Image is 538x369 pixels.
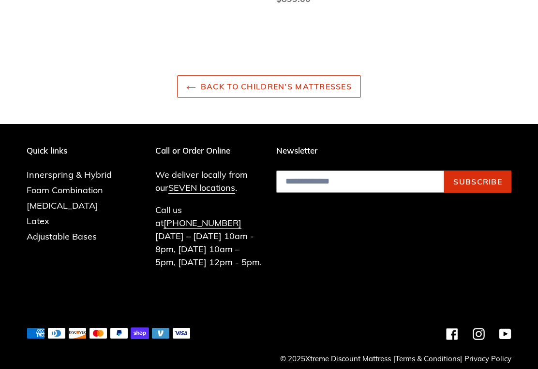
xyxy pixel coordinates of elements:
[155,203,262,269] p: Call us at [DATE] – [DATE] 10am - 8pm, [DATE] 10am – 5pm, [DATE] 12pm - 5pm.
[27,184,103,196] a: Foam Combination
[395,354,460,363] a: Terms & Conditions
[27,231,97,242] a: Adjustable Bases
[164,217,241,229] a: [PHONE_NUMBER]
[27,200,98,211] a: [MEDICAL_DATA]
[444,170,511,193] button: Subscribe
[276,170,444,193] input: Email address
[276,146,511,156] p: Newsletter
[155,168,262,194] p: We deliver locally from our .
[305,354,391,363] a: Xtreme Discount Mattress
[27,146,126,156] p: Quick links
[280,354,391,363] small: © 2025
[27,215,49,227] a: Latex
[168,182,235,194] a: SEVEN locations
[155,146,262,156] p: Call or Order Online
[464,354,511,363] a: Privacy Policy
[393,354,462,363] small: | |
[453,177,502,186] span: Subscribe
[27,169,112,180] a: Innerspring & Hybrid
[177,75,361,98] a: Back to Children's Mattresses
